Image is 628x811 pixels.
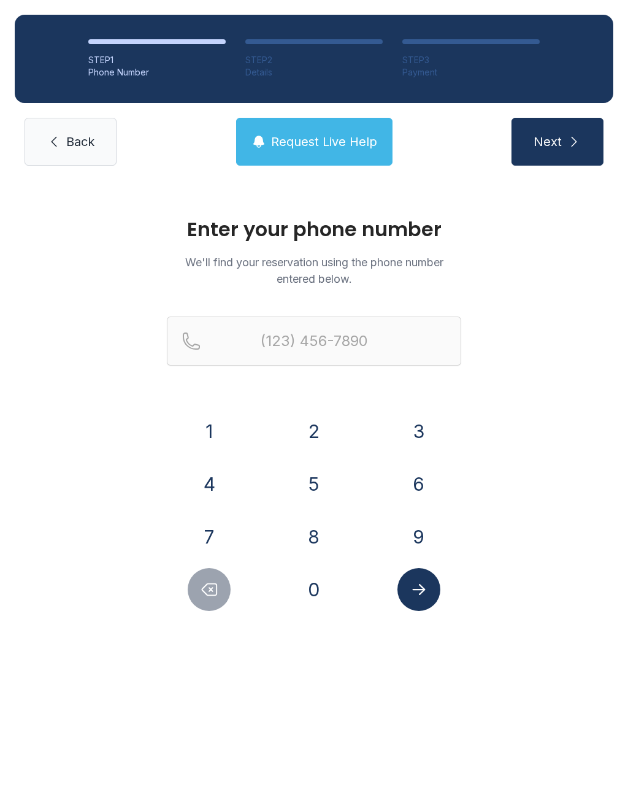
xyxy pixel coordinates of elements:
[188,568,231,611] button: Delete number
[245,54,383,66] div: STEP 2
[188,463,231,505] button: 4
[402,54,540,66] div: STEP 3
[167,254,461,287] p: We'll find your reservation using the phone number entered below.
[397,463,440,505] button: 6
[88,54,226,66] div: STEP 1
[402,66,540,79] div: Payment
[293,515,335,558] button: 8
[397,568,440,611] button: Submit lookup form
[293,568,335,611] button: 0
[167,317,461,366] input: Reservation phone number
[271,133,377,150] span: Request Live Help
[534,133,562,150] span: Next
[88,66,226,79] div: Phone Number
[397,515,440,558] button: 9
[167,220,461,239] h1: Enter your phone number
[245,66,383,79] div: Details
[397,410,440,453] button: 3
[66,133,94,150] span: Back
[293,410,335,453] button: 2
[293,463,335,505] button: 5
[188,515,231,558] button: 7
[188,410,231,453] button: 1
